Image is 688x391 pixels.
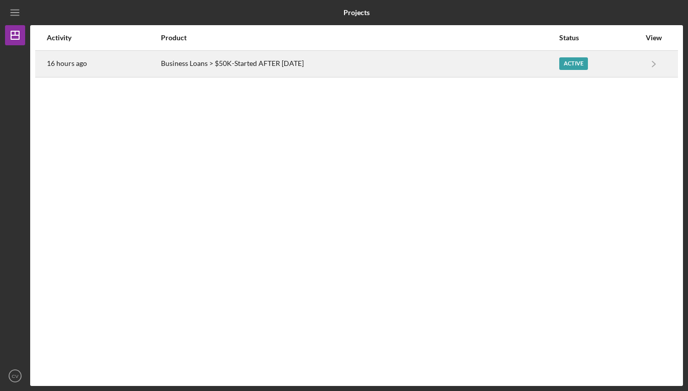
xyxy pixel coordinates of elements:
div: Status [559,34,640,42]
button: CV [5,366,25,386]
div: Activity [47,34,160,42]
text: CV [12,373,19,379]
div: Active [559,57,588,70]
div: Product [161,34,558,42]
div: View [641,34,666,42]
div: Business Loans > $50K-Started AFTER [DATE] [161,51,558,76]
time: 2025-10-02 19:19 [47,59,87,67]
b: Projects [343,9,370,17]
